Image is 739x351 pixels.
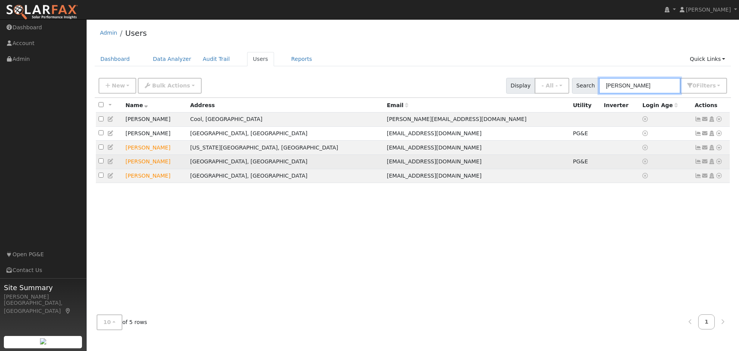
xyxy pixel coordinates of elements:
a: Login As [708,116,715,122]
span: Email [387,102,408,108]
button: - All - [535,78,569,94]
div: [PERSON_NAME] [4,293,82,301]
a: Edit User [107,173,114,179]
td: [GEOGRAPHIC_DATA], [GEOGRAPHIC_DATA] [187,155,384,169]
td: [GEOGRAPHIC_DATA], [GEOGRAPHIC_DATA] [187,126,384,141]
a: david@dcrane.com [702,115,709,123]
a: Admin [100,30,117,36]
a: Other actions [716,172,722,180]
input: Search [599,78,680,94]
a: Edit User [107,144,114,150]
a: davidsventures@gmail.com [702,129,709,138]
a: Reports [286,52,318,66]
a: Edit User [107,116,114,122]
div: [GEOGRAPHIC_DATA], [GEOGRAPHIC_DATA] [4,299,82,315]
a: Other actions [716,115,722,123]
span: Name [125,102,148,108]
a: Not connected [695,173,702,179]
span: Days since last login [642,102,678,108]
span: Bulk Actions [152,82,190,89]
a: Edit User [107,158,114,165]
span: of 5 rows [97,314,147,330]
td: [US_STATE][GEOGRAPHIC_DATA], [GEOGRAPHIC_DATA] [187,141,384,155]
span: [PERSON_NAME][EMAIL_ADDRESS][DOMAIN_NAME] [387,116,527,122]
a: davidnicolelily@gmail.com [702,172,709,180]
img: SolarFax [6,4,78,20]
div: Address [190,101,381,109]
a: dhkahuna@yahoo.com [702,158,709,166]
td: [PERSON_NAME] [123,126,187,141]
span: s [712,82,716,89]
span: PG&E [573,130,588,136]
span: Search [572,78,599,94]
span: [EMAIL_ADDRESS][DOMAIN_NAME] [387,130,482,136]
a: Login As [708,173,715,179]
a: Data Analyzer [147,52,197,66]
span: 10 [104,319,111,325]
a: Not connected [695,116,702,122]
td: Lead [123,155,187,169]
a: Login As [708,130,715,136]
a: Other actions [716,129,722,138]
a: Users [125,29,147,38]
a: No login access [642,130,649,136]
a: Other actions [716,158,722,166]
a: Show Graph [695,158,702,165]
td: [GEOGRAPHIC_DATA], [GEOGRAPHIC_DATA] [187,169,384,183]
div: Inverter [604,101,637,109]
a: Audit Trail [197,52,236,66]
td: Lead [123,169,187,183]
a: hepster@me.com [702,144,709,152]
span: Filter [696,82,716,89]
div: Actions [695,101,727,109]
span: [EMAIL_ADDRESS][DOMAIN_NAME] [387,158,482,165]
a: No login access [642,173,649,179]
a: No login access [642,116,649,122]
button: 0Filters [680,78,727,94]
span: [EMAIL_ADDRESS][DOMAIN_NAME] [387,144,482,151]
img: retrieve [40,338,46,344]
span: PG&E [573,158,588,165]
span: [EMAIL_ADDRESS][DOMAIN_NAME] [387,173,482,179]
td: [PERSON_NAME] [123,113,187,127]
span: Display [506,78,535,94]
button: Bulk Actions [138,78,201,94]
div: Utility [573,101,598,109]
a: No login access [642,158,649,165]
a: Edit User [107,130,114,136]
a: No login access [642,144,649,151]
button: New [99,78,137,94]
td: Cool, [GEOGRAPHIC_DATA] [187,113,384,127]
a: Login As [708,144,715,151]
a: Not connected [695,144,702,151]
a: Show Graph [695,130,702,136]
a: Dashboard [95,52,136,66]
a: 1 [698,314,715,329]
span: [PERSON_NAME] [686,7,731,13]
span: Site Summary [4,282,82,293]
a: Map [65,308,72,314]
a: Users [247,52,274,66]
button: 10 [97,314,122,330]
a: Login As [708,158,715,165]
a: Other actions [716,144,722,152]
td: Lead [123,141,187,155]
a: Quick Links [684,52,731,66]
span: New [112,82,125,89]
